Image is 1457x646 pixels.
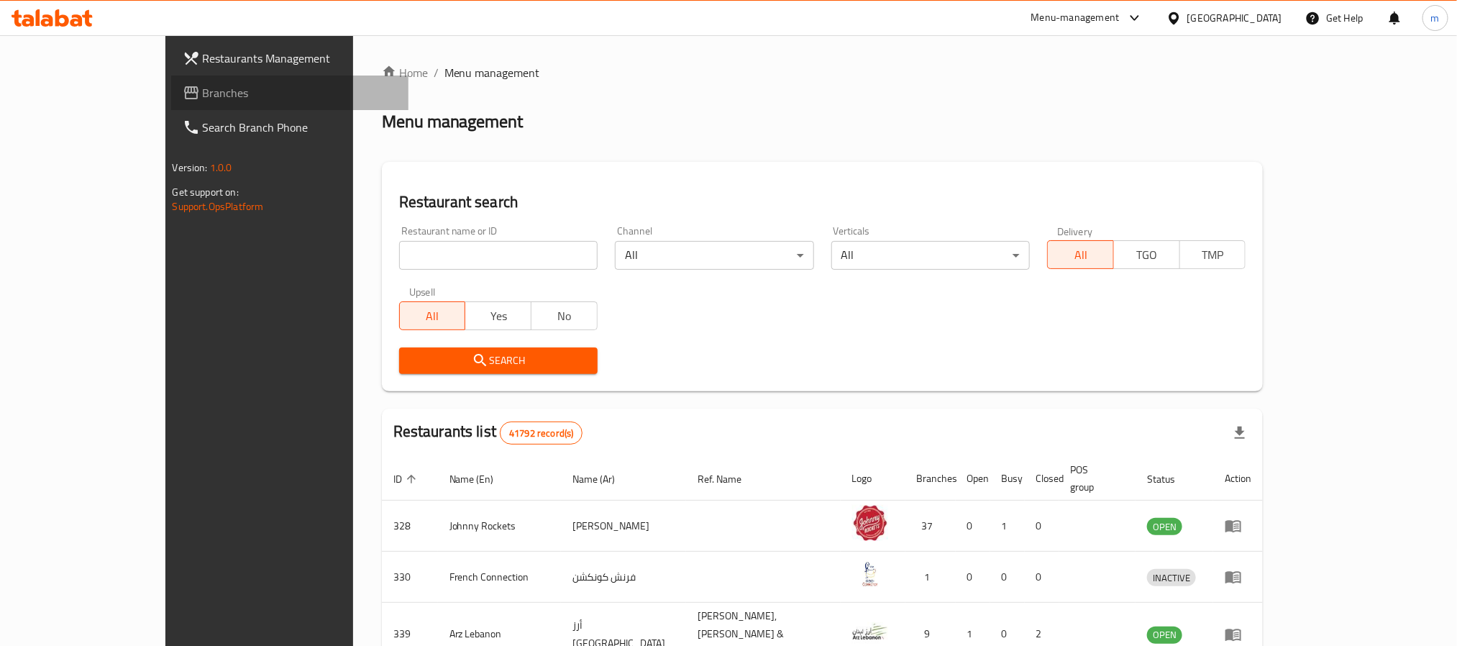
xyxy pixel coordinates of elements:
div: Menu [1225,517,1251,534]
td: 37 [905,501,956,552]
span: OPEN [1147,519,1182,535]
th: Open [956,457,990,501]
span: TMP [1186,245,1241,265]
div: Total records count [500,422,583,445]
div: [GEOGRAPHIC_DATA] [1187,10,1282,26]
td: French Connection [438,552,562,603]
td: 0 [956,501,990,552]
span: ID [393,470,421,488]
div: OPEN [1147,627,1182,644]
img: Johnny Rockets [852,505,888,541]
input: Search for restaurant name or ID.. [399,241,598,270]
span: TGO [1120,245,1174,265]
span: Name (Ar) [572,470,634,488]
span: INACTIVE [1147,570,1196,586]
div: All [615,241,813,270]
a: Restaurants Management [171,41,408,76]
a: Search Branch Phone [171,110,408,145]
span: All [1054,245,1108,265]
td: 1 [905,552,956,603]
th: Logo [841,457,905,501]
span: Menu management [444,64,540,81]
td: Johnny Rockets [438,501,562,552]
li: / [434,64,439,81]
td: فرنش كونكشن [561,552,686,603]
th: Busy [990,457,1025,501]
img: French Connection [852,556,888,592]
td: 0 [1025,501,1059,552]
th: Action [1213,457,1263,501]
div: All [831,241,1030,270]
label: Upsell [409,287,436,297]
h2: Menu management [382,110,524,133]
button: TMP [1179,240,1246,269]
div: Menu [1225,626,1251,643]
span: Branches [203,84,397,101]
span: m [1431,10,1440,26]
span: 1.0.0 [210,158,232,177]
span: Version: [173,158,208,177]
button: All [399,301,466,330]
button: Yes [465,301,531,330]
span: Search [411,352,586,370]
td: 0 [956,552,990,603]
td: [PERSON_NAME] [561,501,686,552]
button: All [1047,240,1114,269]
h2: Restaurants list [393,421,583,445]
span: Search Branch Phone [203,119,397,136]
div: Menu-management [1031,9,1120,27]
button: Search [399,347,598,374]
span: No [537,306,592,327]
span: POS group [1071,461,1119,496]
button: TGO [1113,240,1180,269]
div: Export file [1223,416,1257,450]
td: 0 [990,552,1025,603]
div: Menu [1225,568,1251,586]
span: OPEN [1147,627,1182,643]
span: Yes [471,306,526,327]
a: Support.OpsPlatform [173,197,264,216]
label: Delivery [1057,226,1093,236]
td: 328 [382,501,438,552]
span: Name (En) [449,470,513,488]
td: 330 [382,552,438,603]
nav: breadcrumb [382,64,1264,81]
td: 0 [1025,552,1059,603]
span: 41792 record(s) [501,427,582,440]
span: Ref. Name [698,470,760,488]
td: 1 [990,501,1025,552]
a: Branches [171,76,408,110]
th: Branches [905,457,956,501]
th: Closed [1025,457,1059,501]
div: INACTIVE [1147,569,1196,586]
span: Get support on: [173,183,239,201]
span: Status [1147,470,1194,488]
h2: Restaurant search [399,191,1246,213]
span: All [406,306,460,327]
button: No [531,301,598,330]
span: Restaurants Management [203,50,397,67]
